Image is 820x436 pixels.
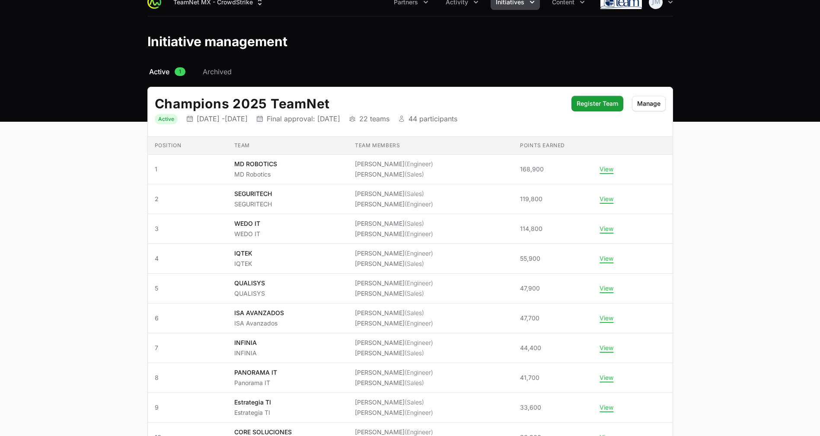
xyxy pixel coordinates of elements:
[203,66,232,77] span: Archived
[234,379,277,387] p: Panorama IT
[405,290,424,297] span: (Sales)
[155,284,220,293] span: 5
[355,230,433,238] li: [PERSON_NAME]
[155,254,220,263] span: 4
[405,220,424,227] span: (Sales)
[520,403,541,412] span: 33,600
[405,171,424,178] span: (Sales)
[405,250,433,257] span: (Engineer)
[405,398,424,406] span: (Sales)
[355,289,433,298] li: [PERSON_NAME]
[355,309,433,317] li: [PERSON_NAME]
[600,314,613,322] button: View
[227,137,348,155] th: Team
[520,344,541,352] span: 44,400
[267,114,340,123] p: Final approval: [DATE]
[405,230,433,237] span: (Engineer)
[155,344,220,352] span: 7
[155,195,220,203] span: 2
[405,339,433,346] span: (Engineer)
[355,398,433,407] li: [PERSON_NAME]
[520,314,539,322] span: 47,700
[355,190,433,198] li: [PERSON_NAME]
[234,368,277,377] p: PANORAMA IT
[155,314,220,322] span: 6
[348,137,513,155] th: Team members
[355,279,433,288] li: [PERSON_NAME]
[234,219,260,228] p: WEDO IT
[355,349,433,357] li: [PERSON_NAME]
[571,96,623,111] button: Register Team
[520,224,542,233] span: 114,800
[600,225,613,233] button: View
[155,96,563,111] h2: Champions 2025 TeamNet
[405,309,424,316] span: (Sales)
[175,67,185,76] span: 1
[147,34,287,49] h1: Initiative management
[405,190,424,197] span: (Sales)
[408,114,457,123] p: 44 participants
[234,319,284,328] p: ISA Avanzados
[355,249,433,258] li: [PERSON_NAME]
[520,165,544,174] span: 168,900
[355,338,433,347] li: [PERSON_NAME]
[234,408,271,417] p: Estrategia TI
[405,409,433,416] span: (Engineer)
[234,289,265,298] p: QUALISYS
[600,165,613,173] button: View
[520,284,540,293] span: 47,900
[148,137,227,155] th: Position
[355,259,433,268] li: [PERSON_NAME]
[234,349,257,357] p: INFINIA
[513,137,593,155] th: Points earned
[359,114,389,123] p: 22 teams
[234,160,277,168] p: MD ROBOTICS
[405,319,433,327] span: (Engineer)
[155,373,220,382] span: 8
[355,379,433,387] li: [PERSON_NAME]
[600,195,613,203] button: View
[520,195,542,203] span: 119,800
[149,66,169,77] span: Active
[234,279,265,288] p: QUALISYS
[234,190,272,198] p: SEGURITECH
[155,165,220,174] span: 1
[405,279,433,287] span: (Engineer)
[355,219,433,228] li: [PERSON_NAME]
[520,373,539,382] span: 41,700
[234,259,252,268] p: IQTEK
[234,170,277,179] p: MD Robotics
[234,230,260,238] p: WEDO IT
[577,98,618,109] span: Register Team
[355,170,433,179] li: [PERSON_NAME]
[355,200,433,209] li: [PERSON_NAME]
[600,374,613,382] button: View
[405,428,433,436] span: (Engineer)
[600,404,613,411] button: View
[405,160,433,167] span: (Engineer)
[600,255,613,262] button: View
[234,398,271,407] p: Estrategia TI
[405,379,424,386] span: (Sales)
[355,319,433,328] li: [PERSON_NAME]
[234,249,252,258] p: IQTEK
[520,254,540,263] span: 55,900
[405,200,433,208] span: (Engineer)
[201,66,233,77] a: Archived
[355,160,433,168] li: [PERSON_NAME]
[234,309,284,317] p: ISA AVANZADOS
[155,403,220,412] span: 9
[405,349,424,357] span: (Sales)
[632,96,666,111] button: Manage
[405,260,424,267] span: (Sales)
[147,66,187,77] a: Active1
[600,284,613,292] button: View
[197,114,248,123] p: [DATE] - [DATE]
[234,338,257,347] p: INFINIA
[600,344,613,352] button: View
[637,98,660,109] span: Manage
[234,200,272,209] p: SEGURITECH
[405,369,433,376] span: (Engineer)
[355,408,433,417] li: [PERSON_NAME]
[147,66,673,77] nav: Initiative activity log navigation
